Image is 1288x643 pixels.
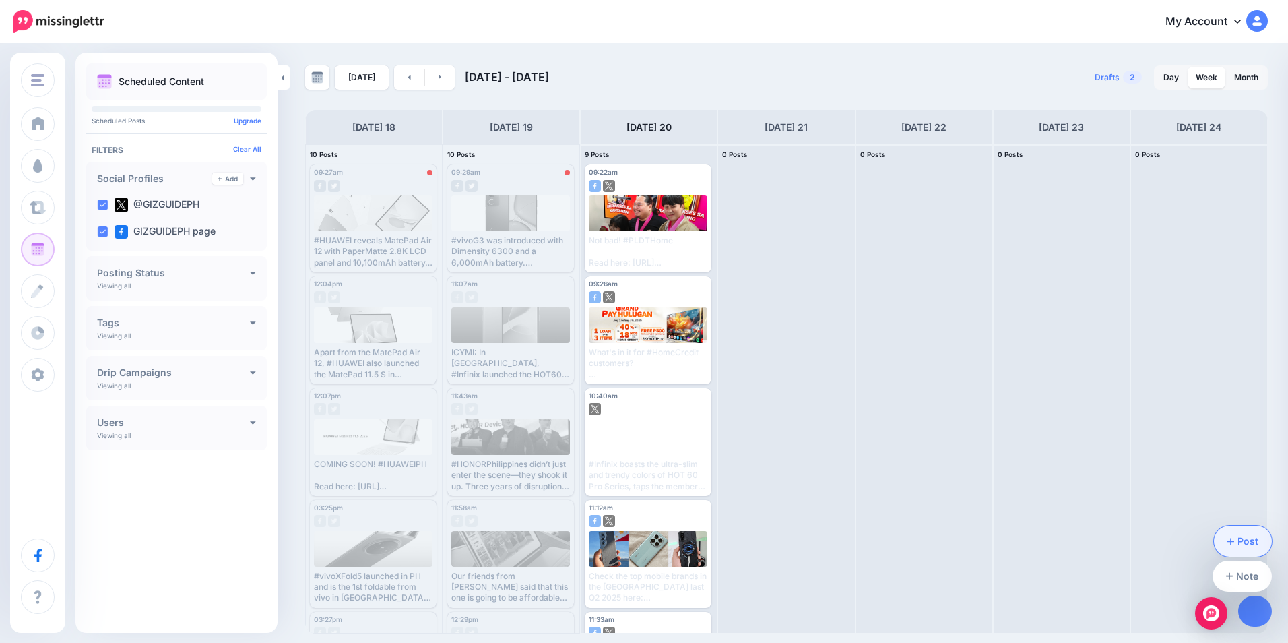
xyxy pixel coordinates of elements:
h4: [DATE] 18 [352,119,395,135]
img: calendar.png [97,74,112,89]
span: Drafts [1095,73,1120,82]
label: GIZGUIDEPH page [115,225,216,239]
h4: [DATE] 21 [765,119,808,135]
span: 03:27pm [314,615,342,623]
span: 09:22am [589,168,618,176]
a: Month [1226,67,1266,88]
img: twitter-grey-square.png [328,403,340,415]
div: Apart from the MatePad Air 12, #HUAWEI also launched the MatePad 11.5 S in [GEOGRAPHIC_DATA]. Rea... [314,347,432,380]
a: [DATE] [335,65,389,90]
span: 2 [1123,71,1142,84]
div: #vivoG3 was introduced with Dimensity 6300 and a 6,000mAh battery. Read here: [URL][DOMAIN_NAME] [451,235,570,268]
span: 09:27am [314,168,343,176]
div: Check the top mobile brands in the [GEOGRAPHIC_DATA] last Q2 2025 here: Read here: [URL][DOMAIN_N... [589,571,707,604]
img: facebook-grey-square.png [314,627,326,639]
img: twitter-grey-square.png [465,180,478,192]
img: twitter-square.png [603,627,615,639]
h4: Drip Campaigns [97,368,250,377]
img: twitter-square.png [589,403,601,415]
img: twitter-grey-square.png [328,627,340,639]
span: 11:12am [589,503,613,512]
img: Missinglettr [13,10,104,33]
img: facebook-grey-square.png [451,180,463,192]
span: 10 Posts [447,150,476,158]
img: facebook-square.png [589,627,601,639]
img: twitter-grey-square.png [465,515,478,527]
p: Scheduled Posts [92,117,261,124]
h4: [DATE] 24 [1176,119,1221,135]
img: twitter-grey-square.png [465,627,478,639]
img: facebook-grey-square.png [451,627,463,639]
div: Open Intercom Messenger [1195,597,1227,630]
span: 11:33am [589,615,614,623]
p: Viewing all [97,332,131,340]
a: Upgrade [234,117,261,125]
img: facebook-square.png [589,515,601,527]
div: Not bad! #PLDTHome Read here: [URL][DOMAIN_NAME] [589,235,707,268]
img: twitter-grey-square.png [328,515,340,527]
img: facebook-square.png [115,225,128,239]
span: 10:40am [589,392,618,400]
span: 0 Posts [860,150,886,158]
img: facebook-grey-square.png [314,180,326,192]
span: 11:58am [451,503,477,512]
img: twitter-square.png [603,291,615,303]
div: COMING SOON! #HUAWEIPH Read here: [URL][DOMAIN_NAME] [314,459,432,492]
div: Our friends from [PERSON_NAME] said that this one is going to be affordable for what it offers (P... [451,571,570,604]
img: twitter-square.png [603,515,615,527]
a: My Account [1152,5,1268,38]
img: facebook-grey-square.png [314,403,326,415]
h4: Social Profiles [97,174,212,183]
span: 09:29am [451,168,480,176]
img: calendar-grey-darker.png [311,71,323,84]
img: facebook-grey-square.png [451,403,463,415]
p: Viewing all [97,381,131,390]
img: twitter-grey-square.png [328,180,340,192]
img: twitter-grey-square.png [328,291,340,303]
a: Drafts2 [1087,65,1150,90]
img: facebook-grey-square.png [451,291,463,303]
span: 11:07am [451,280,478,288]
p: Scheduled Content [119,77,204,86]
img: facebook-grey-square.png [451,515,463,527]
h4: [DATE] 23 [1039,119,1084,135]
span: 12:29pm [451,615,478,623]
a: Day [1155,67,1187,88]
span: 03:25pm [314,503,343,512]
img: twitter-square.png [603,180,615,192]
span: 12:04pm [314,280,342,288]
span: 12:07pm [314,392,341,400]
div: #HUAWEI reveals MatePad Air 12 with PaperMatte 2.8K LCD panel and 10,100mAh battery. Read here: [... [314,235,432,268]
span: [DATE] - [DATE] [465,70,549,84]
div: What's in it for #HomeCredit customers? Read here: [URL][DOMAIN_NAME] [589,347,707,380]
img: facebook-grey-square.png [314,515,326,527]
label: @GIZGUIDEPH [115,198,199,212]
img: twitter-grey-square.png [465,291,478,303]
img: twitter-square.png [115,198,128,212]
a: Week [1188,67,1225,88]
a: Add [212,173,243,185]
span: 10 Posts [310,150,338,158]
span: 0 Posts [1135,150,1161,158]
h4: Tags [97,318,250,328]
img: twitter-grey-square.png [465,403,478,415]
a: Clear All [233,145,261,153]
div: #Infinix boasts the ultra-slim and trendy colors of HOT 60 Pro Series, taps the members of G22 an... [589,459,707,492]
img: facebook-square.png [589,291,601,303]
span: 09:26am [589,280,618,288]
div: #HONORPhilippines didn’t just enter the scene—they shook it up. Three years of disruption, innova... [451,459,570,492]
h4: [DATE] 20 [626,119,672,135]
img: facebook-grey-square.png [314,291,326,303]
p: Viewing all [97,282,131,290]
h4: Posting Status [97,268,250,278]
img: menu.png [31,74,44,86]
div: #vivoXFold5 launched in PH and is the 1st foldable from vivo in [GEOGRAPHIC_DATA]. Read here: [UR... [314,571,432,604]
span: 0 Posts [722,150,748,158]
img: facebook-square.png [589,180,601,192]
h4: [DATE] 22 [901,119,946,135]
p: Viewing all [97,431,131,439]
h4: Users [97,418,250,427]
span: 9 Posts [585,150,610,158]
a: Post [1214,526,1273,557]
h4: [DATE] 19 [490,119,533,135]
